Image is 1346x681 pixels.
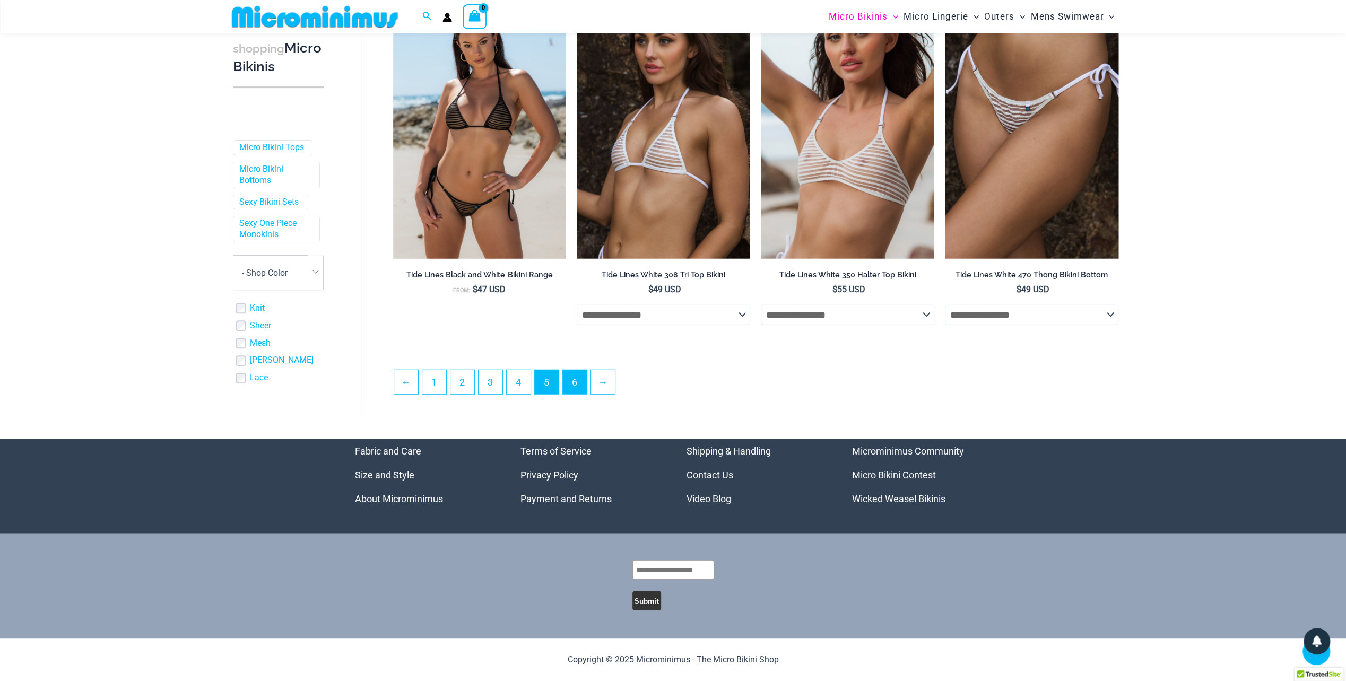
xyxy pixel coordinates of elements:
[826,3,901,30] a: Micro BikinisMenu ToggleMenu Toggle
[535,370,559,394] span: Page 5
[852,439,992,511] aside: Footer Widget 4
[473,284,477,294] span: $
[563,370,587,394] a: Page 6
[422,10,432,23] a: Search icon link
[852,493,945,504] a: Wicked Weasel Bikinis
[648,284,681,294] bdi: 49 USD
[228,5,402,29] img: MM SHOP LOGO FLAT
[242,267,288,277] span: - Shop Color
[393,370,1118,400] nav: Product Pagination
[648,284,653,294] span: $
[824,2,1119,32] nav: Site Navigation
[463,4,487,29] a: View Shopping Cart, empty
[355,439,494,511] aside: Footer Widget 1
[945,270,1118,284] a: Tide Lines White 470 Thong Bikini Bottom
[393,270,567,284] a: Tide Lines Black and White Bikini Range
[888,3,898,30] span: Menu Toggle
[394,370,418,394] a: ←
[984,3,1014,30] span: Outers
[250,320,271,331] a: Sheer
[442,13,452,22] a: Account icon link
[520,469,578,481] a: Privacy Policy
[422,370,446,394] a: Page 1
[520,439,660,511] nav: Menu
[761,270,934,280] h2: Tide Lines White 350 Halter Top Bikini
[591,370,615,394] a: →
[233,256,323,290] span: - Shop Color
[233,39,324,76] h3: Micro Bikinis
[632,591,661,610] button: Submit
[473,284,506,294] bdi: 47 USD
[832,284,865,294] bdi: 55 USD
[832,284,837,294] span: $
[355,469,414,481] a: Size and Style
[355,493,443,504] a: About Microminimus
[520,439,660,511] aside: Footer Widget 2
[968,3,979,30] span: Menu Toggle
[233,42,284,55] span: shopping
[393,270,567,280] h2: Tide Lines Black and White Bikini Range
[520,446,592,457] a: Terms of Service
[577,270,750,280] h2: Tide Lines White 308 Tri Top Bikini
[507,370,531,394] a: Page 4
[982,3,1028,30] a: OutersMenu ToggleMenu Toggle
[687,493,731,504] a: Video Blog
[250,337,271,348] a: Mesh
[239,164,311,186] a: Micro Bikini Bottoms
[1104,3,1114,30] span: Menu Toggle
[450,370,474,394] a: Page 2
[1030,3,1104,30] span: Mens Swimwear
[687,439,826,511] nav: Menu
[1017,284,1021,294] span: $
[852,469,936,481] a: Micro Bikini Contest
[577,270,750,284] a: Tide Lines White 308 Tri Top Bikini
[904,3,968,30] span: Micro Lingerie
[1014,3,1025,30] span: Menu Toggle
[355,446,421,457] a: Fabric and Care
[239,196,299,207] a: Sexy Bikini Sets
[520,493,612,504] a: Payment and Returns
[687,469,733,481] a: Contact Us
[901,3,982,30] a: Micro LingerieMenu ToggleMenu Toggle
[1017,284,1049,294] bdi: 49 USD
[687,439,826,511] aside: Footer Widget 3
[250,355,314,366] a: [PERSON_NAME]
[250,303,265,314] a: Knit
[687,446,771,457] a: Shipping & Handling
[852,446,964,457] a: Microminimus Community
[355,439,494,511] nav: Menu
[761,270,934,284] a: Tide Lines White 350 Halter Top Bikini
[945,270,1118,280] h2: Tide Lines White 470 Thong Bikini Bottom
[233,255,324,290] span: - Shop Color
[250,372,268,383] a: Lace
[829,3,888,30] span: Micro Bikinis
[852,439,992,511] nav: Menu
[479,370,502,394] a: Page 3
[453,287,470,294] span: From:
[1028,3,1117,30] a: Mens SwimwearMenu ToggleMenu Toggle
[355,652,992,668] p: Copyright © 2025 Microminimus - The Micro Bikini Shop
[239,218,311,240] a: Sexy One Piece Monokinis
[239,142,304,153] a: Micro Bikini Tops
